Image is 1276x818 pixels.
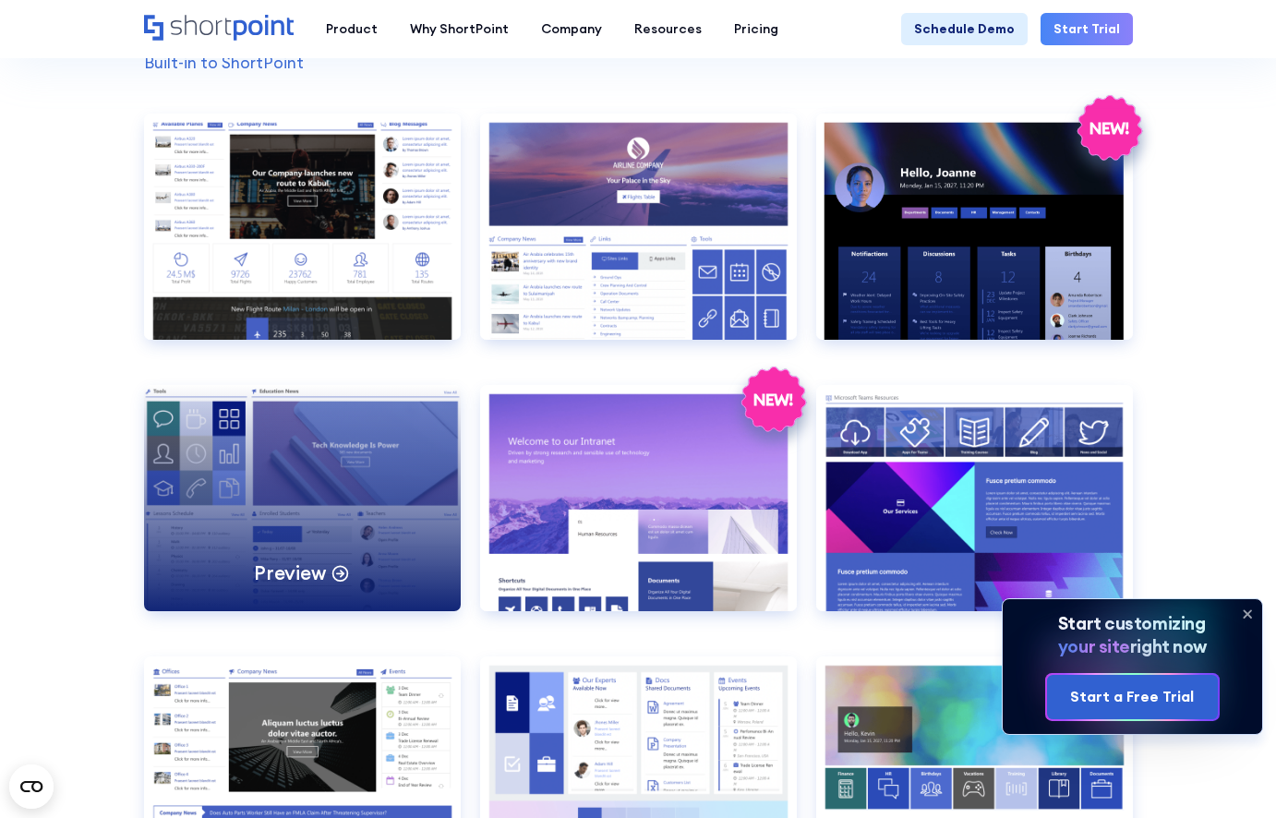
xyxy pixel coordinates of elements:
p: Preview [254,305,326,330]
p: Built-in to ShortPoint [144,51,1133,75]
p: Preview [254,560,326,585]
a: Communication [816,114,1133,366]
button: Open CMP widget [9,764,54,809]
a: Schedule Demo [901,13,1028,45]
p: Preview [926,576,998,601]
p: Preview [590,576,662,601]
div: Pricing [734,19,778,39]
div: Company [541,19,602,39]
p: Preview [590,305,662,330]
a: Company [525,13,619,45]
a: Education 1Preview [144,385,461,637]
a: Start Trial [1041,13,1133,45]
div: Start a Free Trial [1070,686,1194,708]
p: Preview [926,305,998,330]
a: Product [310,13,394,45]
a: Pricing [718,13,795,45]
a: Home [144,15,295,42]
div: Resources [634,19,702,39]
a: Enterprise 1 [480,385,797,637]
div: Product [326,19,378,39]
div: Why ShortPoint [410,19,509,39]
a: Why ShortPoint [394,13,525,45]
a: HR 1 [816,385,1133,637]
a: Start a Free Trial [1047,675,1217,720]
a: Airlines 2 [480,114,797,366]
a: Airlines 1 [144,114,461,366]
iframe: Chat Widget [944,604,1276,818]
a: Resources [619,13,718,45]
